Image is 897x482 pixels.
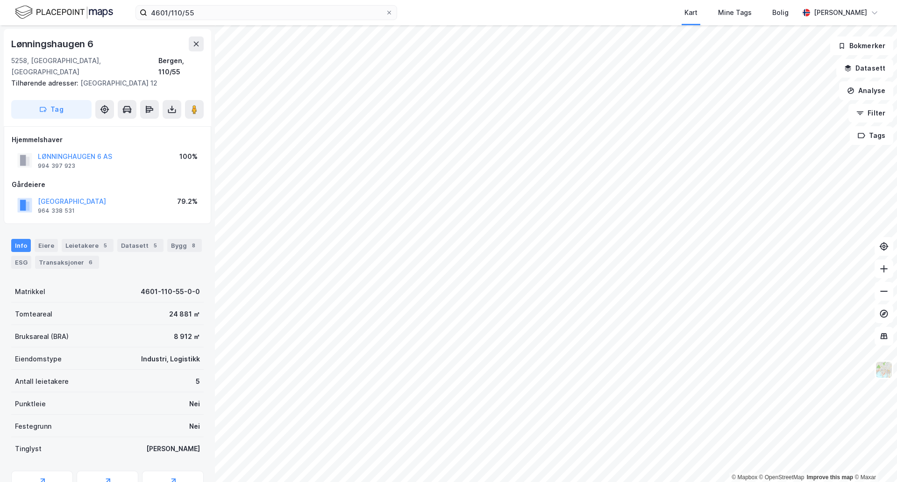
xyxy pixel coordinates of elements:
[15,421,51,432] div: Festegrunn
[147,6,385,20] input: Søk på adresse, matrikkel, gårdeiere, leietakere eller personer
[196,376,200,387] div: 5
[850,126,893,145] button: Tags
[759,474,804,481] a: OpenStreetMap
[11,55,158,78] div: 5258, [GEOGRAPHIC_DATA], [GEOGRAPHIC_DATA]
[38,162,75,170] div: 994 397 923
[839,81,893,100] button: Analyse
[848,104,893,122] button: Filter
[86,258,95,267] div: 6
[189,398,200,410] div: Nei
[15,309,52,320] div: Tomteareal
[684,7,698,18] div: Kart
[11,79,80,87] span: Tilhørende adresser:
[179,151,198,162] div: 100%
[718,7,752,18] div: Mine Tags
[814,7,867,18] div: [PERSON_NAME]
[189,421,200,432] div: Nei
[11,36,95,51] div: Lønningshaugen 6
[875,361,893,379] img: Z
[836,59,893,78] button: Datasett
[11,78,196,89] div: [GEOGRAPHIC_DATA] 12
[15,376,69,387] div: Antall leietakere
[100,241,110,250] div: 5
[15,398,46,410] div: Punktleie
[830,36,893,55] button: Bokmerker
[850,437,897,482] div: Kontrollprogram for chat
[167,239,202,252] div: Bygg
[15,353,62,365] div: Eiendomstype
[150,241,160,250] div: 5
[169,309,200,320] div: 24 881 ㎡
[174,331,200,342] div: 8 912 ㎡
[11,100,92,119] button: Tag
[11,256,31,269] div: ESG
[15,331,69,342] div: Bruksareal (BRA)
[117,239,164,252] div: Datasett
[772,7,789,18] div: Bolig
[189,241,198,250] div: 8
[35,256,99,269] div: Transaksjoner
[15,286,45,297] div: Matrikkel
[850,437,897,482] iframe: Chat Widget
[158,55,204,78] div: Bergen, 110/55
[62,239,114,252] div: Leietakere
[38,207,75,215] div: 964 338 531
[141,353,200,365] div: Industri, Logistikk
[732,474,757,481] a: Mapbox
[12,179,203,190] div: Gårdeiere
[807,474,853,481] a: Improve this map
[11,239,31,252] div: Info
[15,4,113,21] img: logo.f888ab2527a4732fd821a326f86c7f29.svg
[141,286,200,297] div: 4601-110-55-0-0
[12,134,203,145] div: Hjemmelshaver
[177,196,198,207] div: 79.2%
[146,443,200,454] div: [PERSON_NAME]
[15,443,42,454] div: Tinglyst
[35,239,58,252] div: Eiere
